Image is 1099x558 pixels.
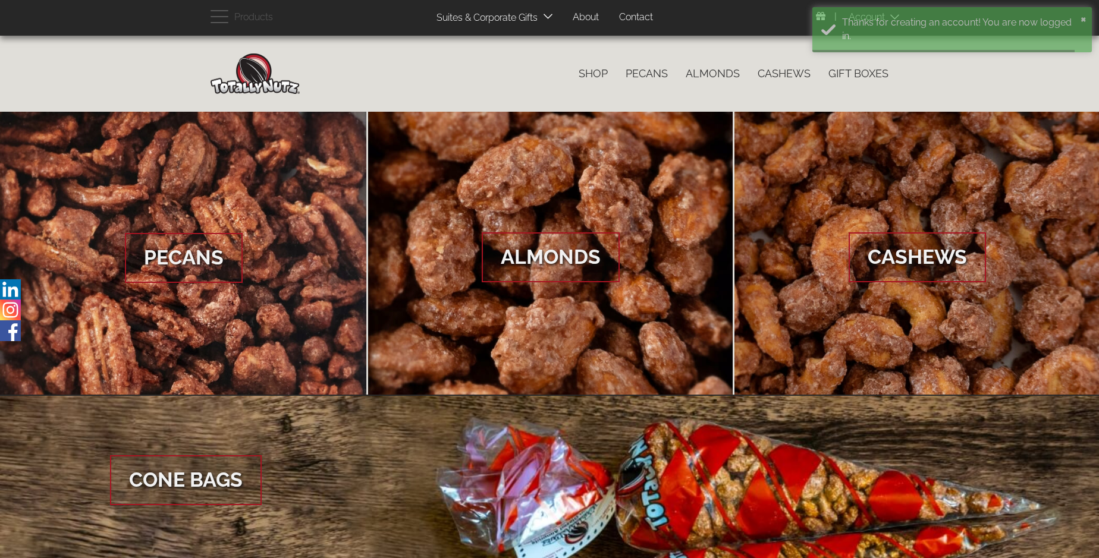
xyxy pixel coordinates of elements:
[677,61,749,86] a: Almonds
[570,61,617,86] a: Shop
[211,53,300,94] img: Home
[749,61,819,86] a: Cashews
[849,232,986,282] span: Cashews
[842,16,1077,43] div: Thanks for creating an account! You are now logged in.
[125,233,243,283] span: Pecans
[482,232,620,282] span: Almonds
[110,455,262,505] span: Cone Bags
[368,112,733,396] a: Almonds
[617,61,677,86] a: Pecans
[564,6,608,29] a: About
[428,7,541,30] a: Suites & Corporate Gifts
[819,61,897,86] a: Gift Boxes
[234,9,273,26] span: Products
[610,6,662,29] a: Contact
[1081,12,1087,24] button: ×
